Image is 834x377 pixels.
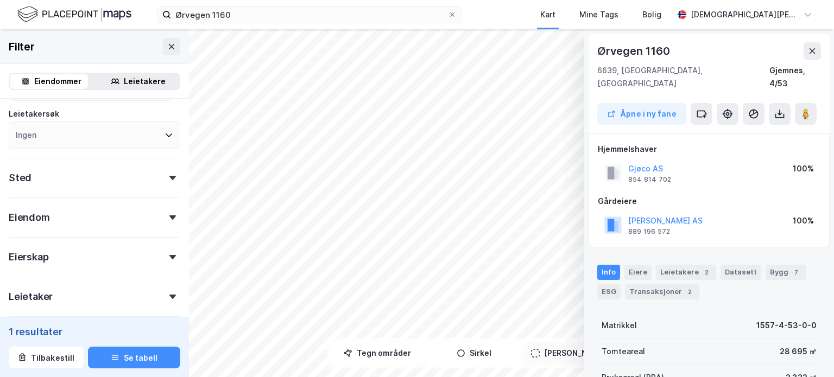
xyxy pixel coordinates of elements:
[766,265,806,280] div: Bygg
[625,284,699,299] div: Transaksjoner
[9,38,35,55] div: Filter
[9,251,48,264] div: Eierskap
[656,265,716,280] div: Leietakere
[171,7,448,23] input: Søk på adresse, matrikkel, gårdeiere, leietakere eller personer
[793,162,814,175] div: 100%
[602,345,645,358] div: Tomteareal
[597,42,672,60] div: Ørvegen 1160
[9,325,180,338] div: 1 resultater
[579,8,618,21] div: Mine Tags
[428,342,520,364] button: Sirkel
[124,75,166,88] div: Leietakere
[9,347,84,368] button: Tilbakestill
[17,5,131,24] img: logo.f888ab2527a4732fd821a326f86c7f29.svg
[701,267,712,278] div: 2
[88,347,180,368] button: Se tabell
[769,64,821,90] div: Gjemnes, 4/53
[598,143,820,156] div: Hjemmelshaver
[16,129,36,142] div: Ingen
[331,342,424,364] button: Tegn områder
[624,265,652,280] div: Eiere
[780,325,834,377] iframe: Chat Widget
[540,8,555,21] div: Kart
[684,286,695,297] div: 2
[9,290,53,303] div: Leietaker
[691,8,799,21] div: [DEMOGRAPHIC_DATA][PERSON_NAME]
[791,267,801,278] div: 7
[780,325,834,377] div: Kontrollprogram for chat
[598,195,820,208] div: Gårdeiere
[642,8,661,21] div: Bolig
[597,284,621,299] div: ESG
[597,64,769,90] div: 6639, [GEOGRAPHIC_DATA], [GEOGRAPHIC_DATA]
[602,319,637,332] div: Matrikkel
[756,319,817,332] div: 1557-4-53-0-0
[597,103,686,125] button: Åpne i ny fane
[597,265,620,280] div: Info
[9,107,59,120] div: Leietakersøk
[9,171,31,184] div: Sted
[544,347,659,360] div: [PERSON_NAME] til kartutsnitt
[793,214,814,227] div: 100%
[628,175,671,184] div: 854 814 702
[9,211,50,224] div: Eiendom
[721,265,761,280] div: Datasett
[34,75,81,88] div: Eiendommer
[628,227,670,236] div: 889 196 572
